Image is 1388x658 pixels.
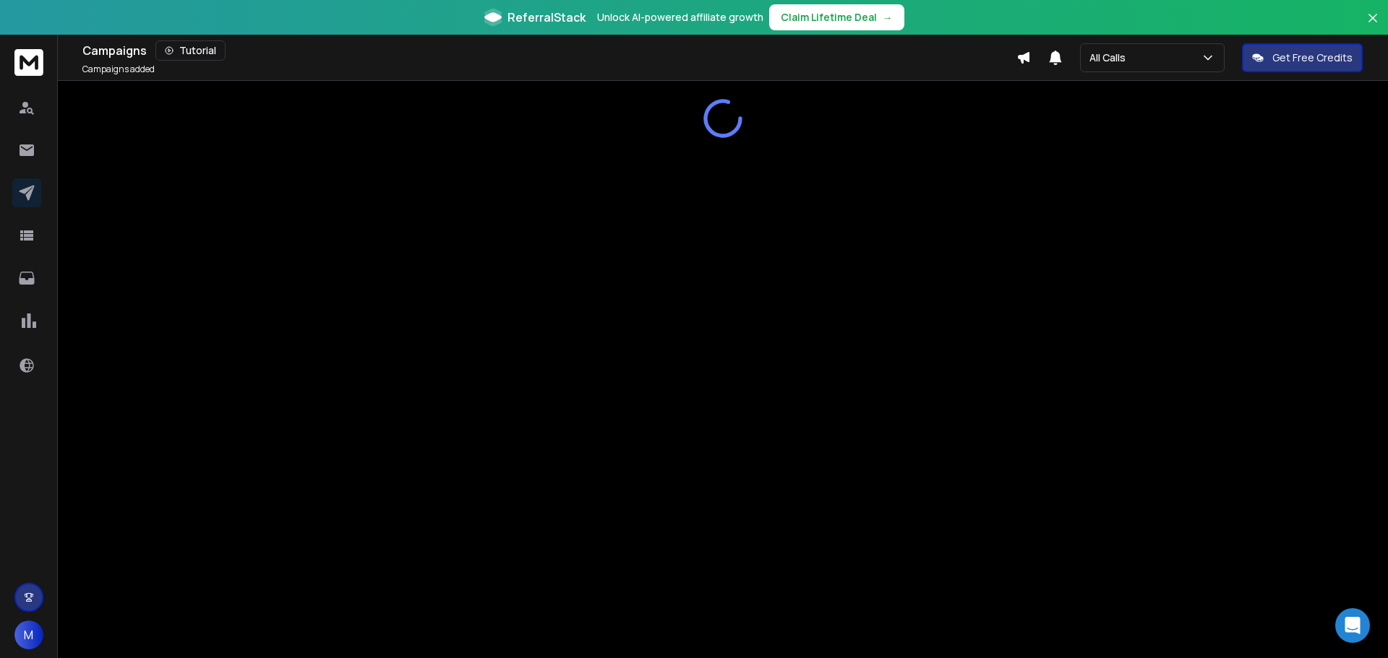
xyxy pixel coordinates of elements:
[769,4,904,30] button: Claim Lifetime Deal→
[14,620,43,649] button: M
[1242,43,1363,72] button: Get Free Credits
[82,64,155,75] p: Campaigns added
[1089,51,1131,65] p: All Calls
[1363,9,1382,43] button: Close banner
[597,10,763,25] p: Unlock AI-powered affiliate growth
[1335,608,1370,643] div: Open Intercom Messenger
[507,9,586,26] span: ReferralStack
[1272,51,1353,65] p: Get Free Credits
[883,10,893,25] span: →
[155,40,226,61] button: Tutorial
[82,40,1016,61] div: Campaigns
